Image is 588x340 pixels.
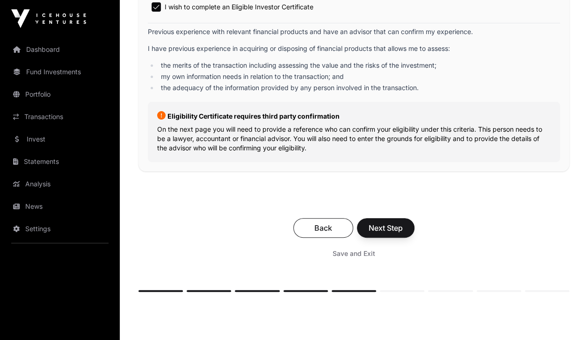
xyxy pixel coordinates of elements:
a: Transactions [7,106,112,127]
span: Next Step [369,222,403,234]
img: Icehouse Ventures Logo [11,9,86,28]
p: Eligibility Certificate requires third party confirmation [157,111,551,121]
button: Next Step [357,218,414,238]
a: Analysis [7,174,112,194]
li: the merits of the transaction including assessing the value and the risks of the investment; [158,61,560,70]
p: I have previous experience in acquiring or disposing of financial products that allows me to assess: [148,44,560,53]
li: my own information needs in relation to the transaction; and [158,72,560,81]
span: I wish to complete an Eligible Investor Certificate [165,2,313,12]
a: Portfolio [7,84,112,105]
iframe: Chat Widget [541,295,588,340]
a: Fund Investments [7,62,112,82]
button: Save and Exit [321,245,386,262]
a: Statements [7,151,112,172]
a: Invest [7,129,112,149]
span: Back [305,222,341,234]
p: On the next page you will need to provide a reference who can confirm your eligibility under this... [157,125,551,153]
a: Settings [7,219,112,239]
p: Previous experience with relevant financial products and have an advisor that can confirm my expe... [148,27,560,36]
a: Dashboard [7,39,112,60]
button: Back [293,218,353,238]
span: Save and Exit [333,249,375,258]
li: the adequacy of the information provided by any person involved in the transaction. [158,83,560,92]
a: News [7,196,112,217]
